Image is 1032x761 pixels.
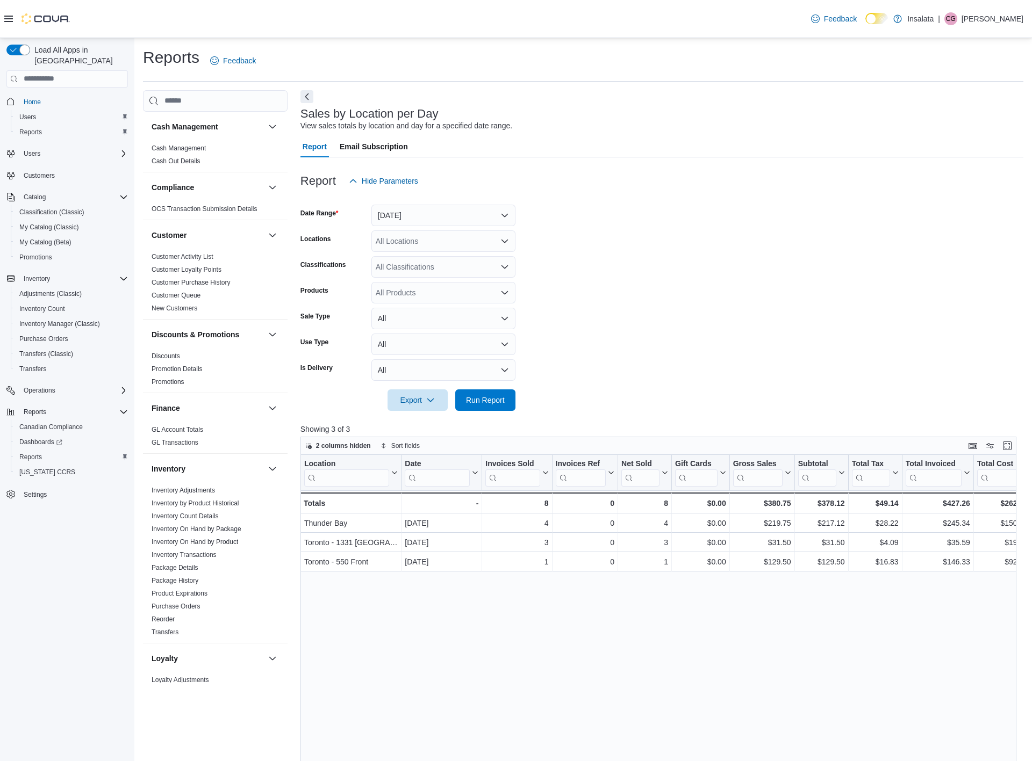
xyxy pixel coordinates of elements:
div: Invoices Ref [555,459,605,469]
div: $217.12 [798,517,844,530]
a: Transfers (Classic) [15,347,77,360]
span: Users [15,111,128,124]
span: Transfers (Classic) [19,350,73,358]
div: 3 [485,536,548,549]
button: Catalog [2,190,132,205]
button: Adjustments (Classic) [11,286,132,301]
div: $4.09 [851,536,898,549]
div: Net Sold [621,459,660,469]
label: Sale Type [300,312,330,321]
p: Showing 3 of 3 [300,424,1023,434]
a: Dashboards [11,434,132,450]
div: Invoices Sold [485,459,540,486]
div: $35.59 [905,536,970,549]
div: Location [304,459,389,469]
span: Reports [19,453,42,461]
div: [DATE] [405,517,478,530]
span: Users [19,147,128,160]
span: Users [24,149,40,158]
p: Insalata [907,12,934,25]
button: All [371,334,515,355]
button: Settings [2,486,132,502]
div: $427.26 [905,497,970,510]
span: Inventory [19,272,128,285]
h3: Inventory [152,463,185,474]
span: Settings [19,487,128,501]
span: Promotions [19,253,52,262]
div: Gross Sales [733,459,782,469]
div: $49.14 [851,497,898,510]
a: Customer Loyalty Points [152,266,221,273]
div: Compliance [143,202,288,220]
span: Reports [15,126,128,139]
div: $262.12 [977,497,1027,510]
button: Customer [152,230,264,241]
a: Product Expirations [152,590,207,597]
div: $219.75 [733,517,791,530]
div: Inventory [143,484,288,643]
span: Inventory Count [15,302,128,315]
div: $28.22 [851,517,898,530]
span: Adjustments (Classic) [19,289,82,298]
div: $146.33 [905,555,970,568]
a: Inventory Transactions [152,551,217,559]
label: Use Type [300,338,328,346]
button: Open list of options [500,263,509,271]
a: Transfers [152,628,178,636]
a: Discounts [152,352,180,360]
nav: Complex example [6,90,128,530]
button: Catalog [19,191,50,204]
span: Home [24,98,41,106]
span: Load All Apps in [GEOGRAPHIC_DATA] [30,45,128,66]
span: Inventory [24,274,50,283]
a: Reports [15,126,46,139]
a: Loyalty Adjustments [152,676,209,684]
div: 1 [621,555,668,568]
button: My Catalog (Classic) [11,220,132,235]
a: Inventory Manager (Classic) [15,317,104,330]
span: My Catalog (Beta) [15,236,128,249]
button: Customers [2,168,132,183]
div: $31.50 [733,536,791,549]
a: My Catalog (Classic) [15,221,83,234]
button: Hide Parameters [345,170,422,192]
button: Compliance [152,182,264,193]
button: Gross Sales [733,459,791,486]
a: Promotion Details [152,365,203,373]
div: View sales totals by location and day for a specified date range. [300,120,512,132]
button: [DATE] [371,205,515,226]
button: Canadian Compliance [11,419,132,434]
button: Export [388,389,448,411]
span: CG [946,12,956,25]
a: Home [19,96,45,108]
span: Reports [19,405,128,418]
div: $129.50 [798,555,844,568]
span: Transfers (Classic) [15,347,128,360]
button: My Catalog (Beta) [11,235,132,250]
div: $31.50 [798,536,844,549]
span: Promotions [15,251,128,264]
img: Cova [21,13,70,24]
a: Cash Management [152,144,206,152]
input: Dark Mode [865,13,888,24]
div: 4 [621,517,668,530]
button: Gift Cards [675,459,726,486]
a: Classification (Classic) [15,206,89,219]
div: 0 [555,536,614,549]
button: Reports [2,404,132,419]
div: Invoices Sold [485,459,540,469]
button: Operations [19,384,60,397]
span: Transfers [15,363,128,375]
button: Display options [984,439,997,452]
a: GL Account Totals [152,426,203,433]
span: Catalog [19,191,128,204]
a: New Customers [152,305,197,312]
a: Inventory On Hand by Product [152,538,238,546]
div: Total Invoiced [905,459,961,486]
div: $92.63 [977,555,1028,568]
div: Gift Cards [675,459,718,469]
div: 8 [621,497,668,510]
button: Inventory [152,463,264,474]
div: Gift Card Sales [675,459,718,486]
button: Finance [152,403,264,414]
